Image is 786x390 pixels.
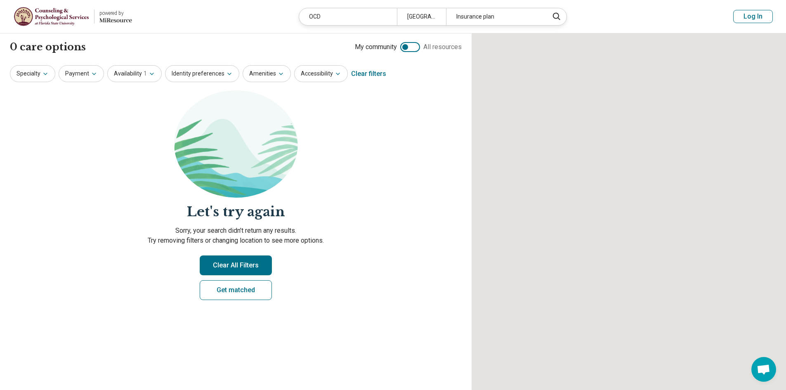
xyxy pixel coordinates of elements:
button: Specialty [10,65,55,82]
h2: Let's try again [10,203,462,221]
button: Identity preferences [165,65,239,82]
div: [GEOGRAPHIC_DATA], [GEOGRAPHIC_DATA] [397,8,446,25]
a: Open chat [751,357,776,382]
button: Availability1 [107,65,162,82]
button: Payment [59,65,104,82]
div: OCD [299,8,397,25]
span: 1 [144,69,147,78]
button: Clear All Filters [200,255,272,275]
button: Log In [733,10,773,23]
h1: 0 care options [10,40,86,54]
a: Florida State Universitypowered by [13,7,132,26]
button: Accessibility [294,65,348,82]
img: Florida State University [14,7,89,26]
span: All resources [423,42,462,52]
span: My community [355,42,397,52]
div: Clear filters [351,64,386,84]
p: Sorry, your search didn’t return any results. Try removing filters or changing location to see mo... [10,226,462,246]
div: powered by [99,9,132,17]
div: Insurance plan [446,8,544,25]
a: Get matched [200,280,272,300]
button: Amenities [243,65,291,82]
